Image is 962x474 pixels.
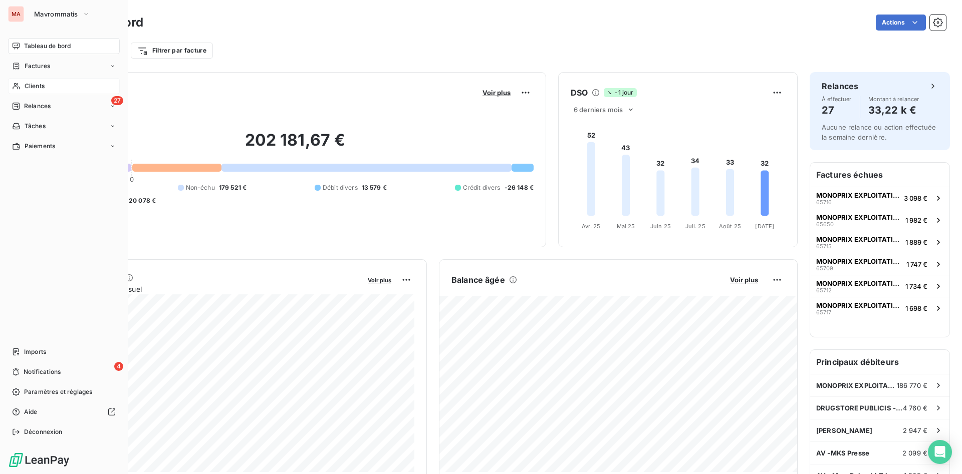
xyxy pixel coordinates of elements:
span: Notifications [24,367,61,376]
span: Voir plus [483,89,511,97]
span: 3 098 € [904,194,927,202]
span: 65650 [816,221,834,227]
button: MONOPRIX EXPLOITATION657121 734 € [810,275,949,297]
img: Logo LeanPay [8,452,70,468]
span: MONOPRIX EXPLOITATION [816,213,901,221]
span: 6 derniers mois [574,106,623,114]
tspan: Avr. 25 [582,223,600,230]
div: MA [8,6,24,22]
tspan: Mai 25 [617,223,635,230]
button: MONOPRIX EXPLOITATION656501 982 € [810,209,949,231]
span: MONOPRIX EXPLOITATION [816,301,901,309]
span: Relances [24,102,51,111]
span: 1 698 € [905,304,927,312]
h2: 202 181,67 € [57,130,534,160]
button: Filtrer par facture [131,43,213,59]
span: 65712 [816,287,832,293]
span: 2 947 € [903,426,927,434]
span: 2 099 € [902,449,927,457]
span: Voir plus [368,277,391,284]
span: 1 734 € [905,282,927,290]
h6: Factures échues [810,163,949,187]
button: Voir plus [727,275,761,284]
span: MONOPRIX EXPLOITATION [816,191,900,199]
button: MONOPRIX EXPLOITATION657171 698 € [810,297,949,319]
span: 4 760 € [903,404,927,412]
tspan: [DATE] [755,223,774,230]
button: Actions [876,15,926,31]
span: 27 [111,96,123,105]
tspan: Juil. 25 [685,223,705,230]
span: Tableau de bord [24,42,71,51]
span: DRUGSTORE PUBLICIS - [GEOGRAPHIC_DATA] [816,404,903,412]
h6: Principaux débiteurs [810,350,949,374]
span: MONOPRIX EXPLOITATION [816,279,901,287]
span: 65717 [816,309,831,315]
span: MONOPRIX EXPLOITATION [816,257,902,265]
h6: Relances [822,80,858,92]
span: 179 521 € [219,183,247,192]
button: MONOPRIX EXPLOITATION657091 747 € [810,253,949,275]
span: [PERSON_NAME] [816,426,872,434]
span: À effectuer [822,96,852,102]
h6: DSO [571,87,588,99]
span: 4 [114,362,123,371]
span: MONOPRIX EXPLOITATION [816,235,901,243]
button: MONOPRIX EXPLOITATION657163 098 € [810,187,949,209]
span: Paiements [25,142,55,151]
span: Aucune relance ou action effectuée la semaine dernière. [822,123,936,141]
span: Factures [25,62,50,71]
span: 1 889 € [905,238,927,246]
span: Voir plus [730,276,758,284]
div: Open Intercom Messenger [928,440,952,464]
tspan: Juin 25 [650,223,671,230]
span: Tâches [25,122,46,131]
span: -1 jour [604,88,636,97]
h4: 27 [822,102,852,118]
span: AV -MKS Presse [816,449,869,457]
span: -20 078 € [126,196,156,205]
a: Aide [8,404,120,420]
span: 13 579 € [362,183,387,192]
h4: 33,22 k € [868,102,919,118]
span: Crédit divers [463,183,501,192]
span: Mavrommatis [34,10,78,18]
span: 65709 [816,265,833,271]
h6: Balance âgée [451,274,505,286]
span: MONOPRIX EXPLOITATION [816,381,897,389]
span: 65716 [816,199,832,205]
span: Chiffre d'affaires mensuel [57,284,361,294]
span: 65715 [816,243,832,249]
span: Non-échu [186,183,215,192]
span: 186 770 € [897,381,927,389]
span: Montant à relancer [868,96,919,102]
button: Voir plus [479,88,514,97]
tspan: Août 25 [719,223,741,230]
span: -26 148 € [505,183,534,192]
span: Imports [24,347,46,356]
span: Déconnexion [24,427,63,436]
span: Clients [25,82,45,91]
span: 0 [130,175,134,183]
button: Voir plus [365,275,394,284]
span: Débit divers [323,183,358,192]
span: 1 747 € [906,260,927,268]
span: Paramètres et réglages [24,387,92,396]
button: MONOPRIX EXPLOITATION657151 889 € [810,231,949,253]
span: 1 982 € [905,216,927,224]
span: Aide [24,407,38,416]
